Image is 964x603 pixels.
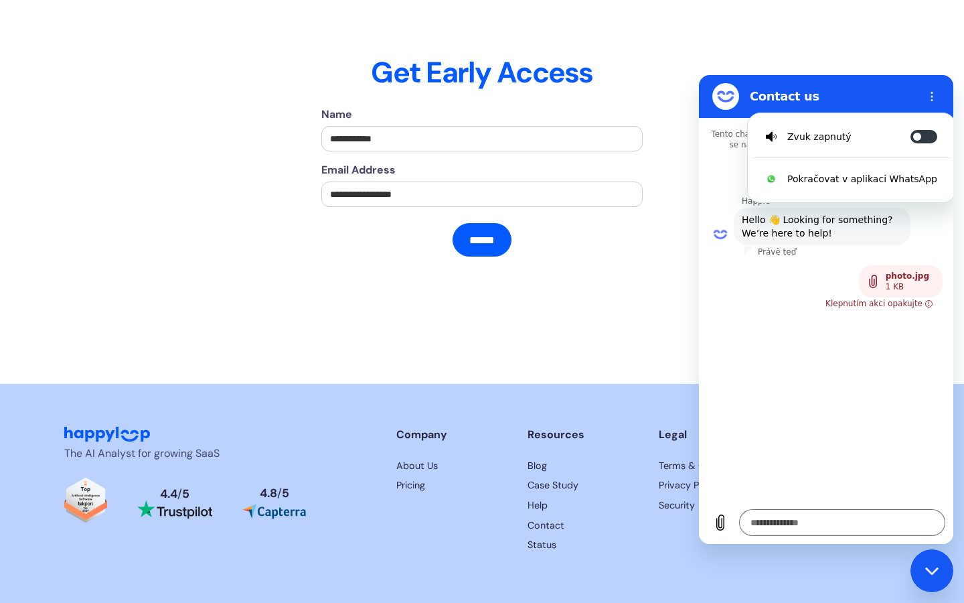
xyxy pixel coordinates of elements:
a: HappyLoop's Privacy Policy [659,478,769,493]
a: Read reviews about HappyLoop on Capterra [242,488,307,519]
label: Name [321,107,643,123]
a: View HappyLoop pricing plans [396,478,506,493]
iframe: Tlačítko ke spuštění okna zpráv, probíhající konverzace [910,549,953,592]
label: Email Address [321,162,643,178]
span: / [177,486,182,501]
div: Resources [528,427,637,443]
div: Legal [659,427,769,443]
iframe: Okno posílání zpráv [699,75,953,544]
a: Read HappyLoop case studies [528,459,637,474]
div: 4.4 5 [160,488,189,500]
p: The AI Analyst for growing SaaS [64,446,285,462]
a: HappyLoop's Status [528,538,637,553]
div: Company [396,427,506,443]
form: Email Form [321,107,643,257]
img: HappyLoop Logo [64,427,150,442]
a: Contact HappyLoop support [528,519,637,533]
div: 4.8 5 [260,488,289,500]
a: Get help with HappyLoop [528,498,637,513]
a: Read reviews about HappyLoop on Tekpon [64,478,107,529]
h2: Get Early Access [64,56,900,90]
a: HappyLoop's Security Page [659,498,769,513]
span: / [277,486,282,500]
a: Read HappyLoop case studies [528,478,637,493]
a: Learn more about HappyLoop [396,459,506,474]
a: Read reviews about HappyLoop on Trustpilot [137,488,212,519]
a: HappyLoop's Terms & Conditions [659,459,769,474]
